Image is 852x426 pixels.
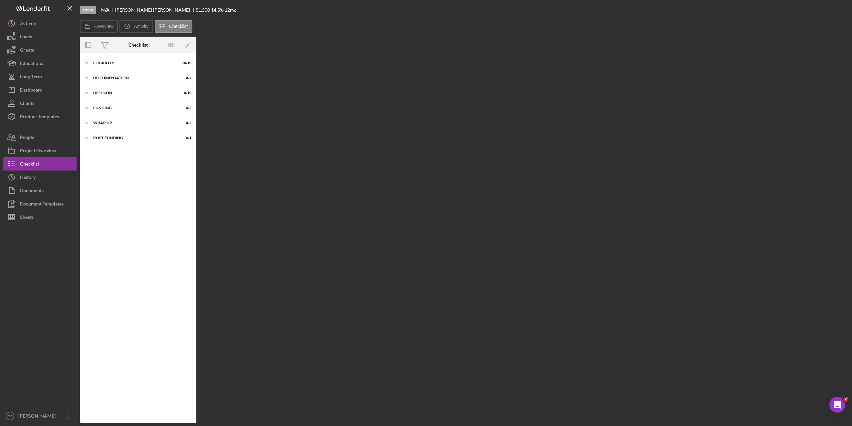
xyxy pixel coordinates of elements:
[20,184,44,199] div: Documents
[128,42,148,48] div: Checklist
[93,61,175,65] div: Eligiblity
[20,110,59,125] div: Product Templates
[20,57,45,72] div: Educational
[93,91,175,95] div: Decision
[196,7,210,13] span: $1,500
[20,157,39,172] div: Checklist
[20,83,43,98] div: Dashboard
[20,144,56,159] div: Project Overview
[3,157,77,171] button: Checklist
[155,20,192,33] button: Checklist
[829,397,845,413] iframe: Intercom live chat
[3,17,77,30] button: Activity
[20,97,34,112] div: Clients
[20,43,34,58] div: Grants
[3,43,77,57] button: Grants
[80,20,118,33] button: Overview
[93,106,175,110] div: Funding
[134,24,148,29] label: Activity
[20,171,36,186] div: History
[119,20,153,33] button: Activity
[225,7,237,13] div: 12 mo
[3,144,77,157] button: Project Overview
[3,211,77,224] button: Sheets
[115,7,196,13] div: [PERSON_NAME] [PERSON_NAME]
[211,7,224,13] div: 14.5 %
[8,414,12,418] text: RC
[3,184,77,197] button: Documents
[3,30,77,43] button: Loans
[179,136,191,140] div: 0 / 1
[3,131,77,144] button: People
[93,76,175,80] div: Documentation
[179,106,191,110] div: 0 / 4
[17,409,60,424] div: [PERSON_NAME]
[179,61,191,65] div: 10 / 10
[843,397,848,402] span: 2
[20,197,64,212] div: Document Templates
[93,136,175,140] div: Post-Funding
[3,83,77,97] button: Dashboard
[3,171,77,184] button: History
[3,197,77,211] button: Document Templates
[3,409,77,423] button: RC[PERSON_NAME]
[80,6,96,14] div: Open
[179,91,191,95] div: 0 / 10
[93,121,175,125] div: Wrap up
[20,70,42,85] div: Long-Term
[3,97,77,110] button: Clients
[179,121,191,125] div: 0 / 2
[20,17,36,32] div: Activity
[20,211,34,225] div: Sheets
[169,24,188,29] label: Checklist
[20,131,34,146] div: People
[3,57,77,70] button: Educational
[3,70,77,83] button: Long-Term
[20,30,32,45] div: Loans
[3,110,77,123] button: Product Templates
[94,24,113,29] label: Overview
[101,7,109,13] b: N/A
[179,76,191,80] div: 0 / 9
